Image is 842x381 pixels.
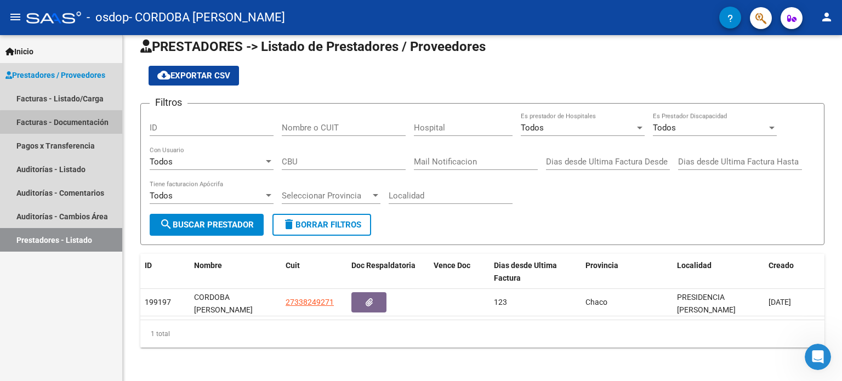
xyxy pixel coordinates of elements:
[150,95,187,110] h3: Filtros
[9,10,22,24] mat-icon: menu
[160,218,173,231] mat-icon: search
[494,261,557,282] span: Dias desde Ultima Factura
[805,344,831,370] iframe: Intercom live chat
[490,254,581,290] datatable-header-cell: Dias desde Ultima Factura
[150,191,173,201] span: Todos
[157,71,230,81] span: Exportar CSV
[160,220,254,230] span: Buscar Prestador
[585,261,618,270] span: Provincia
[581,254,673,290] datatable-header-cell: Provincia
[282,218,295,231] mat-icon: delete
[286,298,334,306] span: 27338249271
[494,298,507,306] span: 123
[149,66,239,86] button: Exportar CSV
[190,254,281,290] datatable-header-cell: Nombre
[677,293,736,314] span: PRESIDENCIA [PERSON_NAME]
[157,69,170,82] mat-icon: cloud_download
[673,254,764,290] datatable-header-cell: Localidad
[434,261,470,270] span: Vence Doc
[769,261,794,270] span: Creado
[347,254,429,290] datatable-header-cell: Doc Respaldatoria
[677,261,712,270] span: Localidad
[585,298,607,306] span: Chaco
[140,39,486,54] span: PRESTADORES -> Listado de Prestadores / Proveedores
[820,10,833,24] mat-icon: person
[282,191,371,201] span: Seleccionar Provincia
[769,298,791,306] span: [DATE]
[429,254,490,290] datatable-header-cell: Vence Doc
[194,261,222,270] span: Nombre
[286,261,300,270] span: Cuit
[5,46,33,58] span: Inicio
[272,214,371,236] button: Borrar Filtros
[281,254,347,290] datatable-header-cell: Cuit
[145,298,171,306] span: 199197
[764,254,824,290] datatable-header-cell: Creado
[145,261,152,270] span: ID
[282,220,361,230] span: Borrar Filtros
[194,291,277,314] div: CORDOBA [PERSON_NAME]
[653,123,676,133] span: Todos
[150,214,264,236] button: Buscar Prestador
[87,5,129,30] span: - osdop
[521,123,544,133] span: Todos
[5,69,105,81] span: Prestadores / Proveedores
[150,157,173,167] span: Todos
[351,261,416,270] span: Doc Respaldatoria
[140,254,190,290] datatable-header-cell: ID
[140,320,824,348] div: 1 total
[129,5,285,30] span: - CORDOBA [PERSON_NAME]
